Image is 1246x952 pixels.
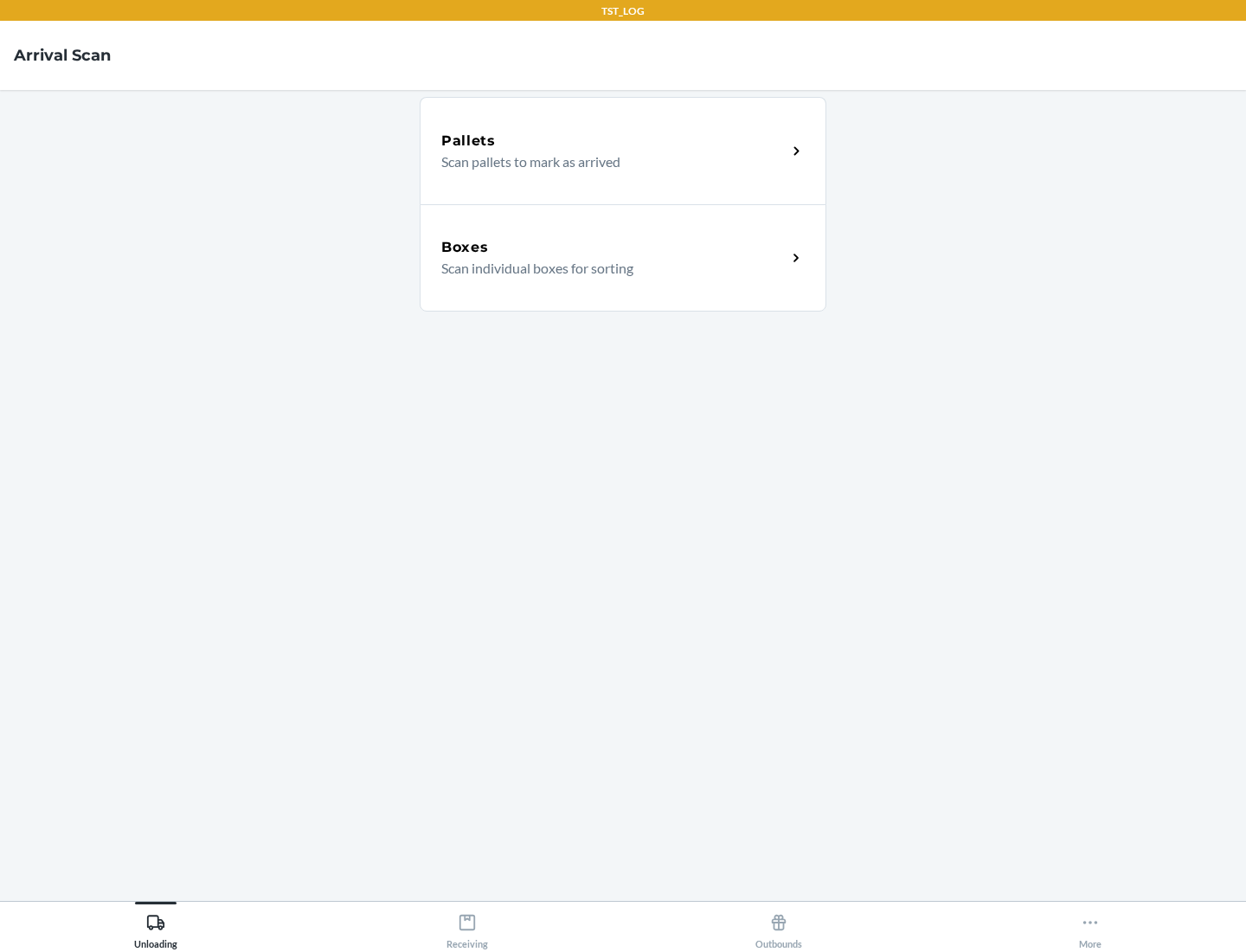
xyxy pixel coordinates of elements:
p: Scan pallets to mark as arrived [441,151,773,172]
div: Unloading [134,906,177,949]
h5: Pallets [441,131,496,151]
h5: Boxes [441,237,489,258]
p: Scan individual boxes for sorting [441,258,773,279]
div: More [1079,906,1101,949]
button: More [934,902,1246,949]
div: Outbounds [755,906,802,949]
button: Receiving [311,902,623,949]
a: BoxesScan individual boxes for sorting [420,204,826,312]
h4: Arrival Scan [14,44,111,67]
a: PalletsScan pallets to mark as arrived [420,97,826,204]
button: Outbounds [623,902,934,949]
div: Receiving [446,906,488,949]
p: TST_LOG [601,3,645,19]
